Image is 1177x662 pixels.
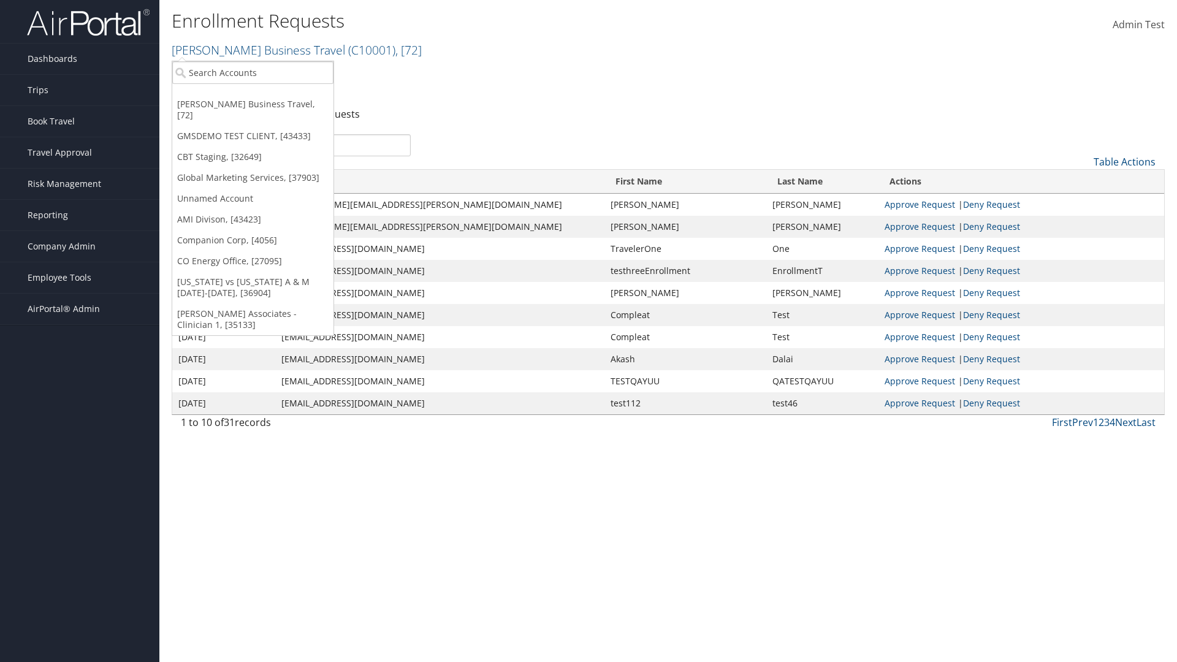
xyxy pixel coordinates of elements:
[878,238,1164,260] td: |
[963,221,1020,232] a: Deny Request
[885,309,955,321] a: Approve Request
[766,194,878,216] td: [PERSON_NAME]
[172,188,333,209] a: Unnamed Account
[878,392,1164,414] td: |
[963,331,1020,343] a: Deny Request
[28,262,91,293] span: Employee Tools
[963,287,1020,299] a: Deny Request
[604,370,766,392] td: TESTQAYUU
[172,348,275,370] td: [DATE]
[963,243,1020,254] a: Deny Request
[172,94,333,126] a: [PERSON_NAME] Business Travel, [72]
[172,251,333,272] a: CO Energy Office, [27095]
[604,392,766,414] td: test112
[172,146,333,167] a: CBT Staging, [32649]
[1113,6,1165,44] a: Admin Test
[878,348,1164,370] td: |
[766,304,878,326] td: Test
[766,238,878,260] td: One
[1137,416,1156,429] a: Last
[885,221,955,232] a: Approve Request
[766,370,878,392] td: QATESTQAYUU
[172,126,333,146] a: GMSDEMO TEST CLIENT, [43433]
[878,282,1164,304] td: |
[878,260,1164,282] td: |
[395,42,422,58] span: , [ 72 ]
[275,216,604,238] td: [PERSON_NAME][EMAIL_ADDRESS][PERSON_NAME][DOMAIN_NAME]
[604,194,766,216] td: [PERSON_NAME]
[1052,416,1072,429] a: First
[172,326,275,348] td: [DATE]
[766,216,878,238] td: [PERSON_NAME]
[275,392,604,414] td: [EMAIL_ADDRESS][DOMAIN_NAME]
[963,309,1020,321] a: Deny Request
[275,170,604,194] th: Email: activate to sort column ascending
[963,397,1020,409] a: Deny Request
[172,370,275,392] td: [DATE]
[275,370,604,392] td: [EMAIL_ADDRESS][DOMAIN_NAME]
[885,287,955,299] a: Approve Request
[885,243,955,254] a: Approve Request
[885,375,955,387] a: Approve Request
[172,303,333,335] a: [PERSON_NAME] Associates - Clinician 1, [35133]
[766,260,878,282] td: EnrollmentT
[1113,18,1165,31] span: Admin Test
[172,8,834,34] h1: Enrollment Requests
[275,260,604,282] td: [EMAIL_ADDRESS][DOMAIN_NAME]
[172,209,333,230] a: AMI Divison, [43423]
[766,392,878,414] td: test46
[1110,416,1115,429] a: 4
[28,75,48,105] span: Trips
[28,200,68,230] span: Reporting
[604,326,766,348] td: Compleat
[1094,155,1156,169] a: Table Actions
[878,216,1164,238] td: |
[885,353,955,365] a: Approve Request
[604,348,766,370] td: Akash
[27,8,150,37] img: airportal-logo.png
[28,231,96,262] span: Company Admin
[885,199,955,210] a: Approve Request
[28,294,100,324] span: AirPortal® Admin
[28,106,75,137] span: Book Travel
[1093,416,1099,429] a: 1
[172,167,333,188] a: Global Marketing Services, [37903]
[28,169,101,199] span: Risk Management
[604,170,766,194] th: First Name: activate to sort column ascending
[766,282,878,304] td: [PERSON_NAME]
[766,326,878,348] td: Test
[963,265,1020,276] a: Deny Request
[172,272,333,303] a: [US_STATE] vs [US_STATE] A & M [DATE]-[DATE], [36904]
[878,326,1164,348] td: |
[963,199,1020,210] a: Deny Request
[28,44,77,74] span: Dashboards
[275,326,604,348] td: [EMAIL_ADDRESS][DOMAIN_NAME]
[172,42,422,58] a: [PERSON_NAME] Business Travel
[275,282,604,304] td: [EMAIL_ADDRESS][DOMAIN_NAME]
[766,170,878,194] th: Last Name: activate to sort column ascending
[224,416,235,429] span: 31
[181,415,411,436] div: 1 to 10 of records
[275,238,604,260] td: [EMAIL_ADDRESS][DOMAIN_NAME]
[963,353,1020,365] a: Deny Request
[604,282,766,304] td: [PERSON_NAME]
[604,216,766,238] td: [PERSON_NAME]
[348,42,395,58] span: ( C10001 )
[172,392,275,414] td: [DATE]
[604,238,766,260] td: TravelerOne
[28,137,92,168] span: Travel Approval
[172,230,333,251] a: Companion Corp, [4056]
[878,170,1164,194] th: Actions
[172,61,333,84] input: Search Accounts
[275,194,604,216] td: [PERSON_NAME][EMAIL_ADDRESS][PERSON_NAME][DOMAIN_NAME]
[885,331,955,343] a: Approve Request
[885,397,955,409] a: Approve Request
[604,260,766,282] td: testhreeEnrollment
[885,265,955,276] a: Approve Request
[1072,416,1093,429] a: Prev
[1099,416,1104,429] a: 2
[878,194,1164,216] td: |
[275,304,604,326] td: [EMAIL_ADDRESS][DOMAIN_NAME]
[878,370,1164,392] td: |
[1104,416,1110,429] a: 3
